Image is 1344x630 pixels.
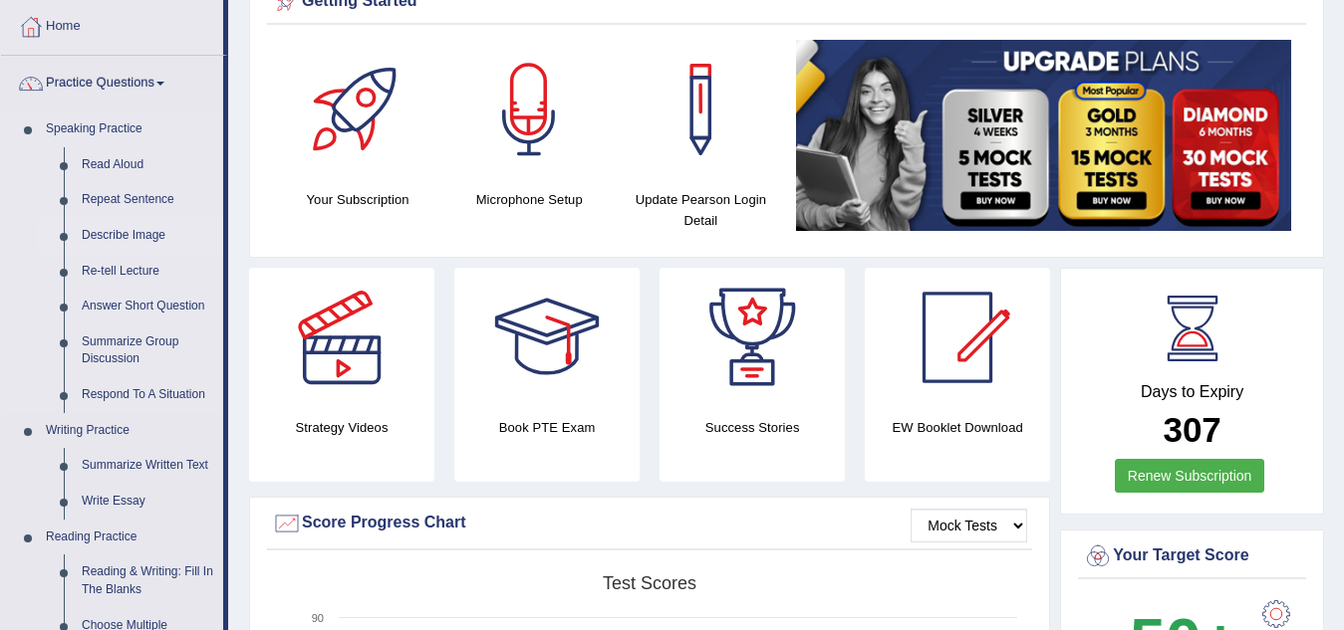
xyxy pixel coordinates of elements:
a: Summarize Written Text [73,448,223,484]
b: 307 [1163,410,1220,449]
h4: EW Booklet Download [865,417,1050,438]
a: Describe Image [73,218,223,254]
h4: Microphone Setup [453,189,605,210]
a: Repeat Sentence [73,182,223,218]
h4: Success Stories [660,417,845,438]
a: Answer Short Question [73,289,223,324]
a: Reading & Writing: Fill In The Blanks [73,554,223,607]
text: 90 [312,612,324,624]
h4: Update Pearson Login Detail [625,189,776,231]
h4: Your Subscription [282,189,433,210]
h4: Book PTE Exam [454,417,640,438]
h4: Days to Expiry [1083,383,1301,401]
h4: Strategy Videos [249,417,434,438]
div: Score Progress Chart [272,509,1027,538]
div: Your Target Score [1083,541,1301,571]
img: small5.jpg [796,40,1291,231]
a: Reading Practice [37,520,223,555]
a: Writing Practice [37,413,223,449]
a: Read Aloud [73,147,223,183]
a: Summarize Group Discussion [73,324,223,377]
a: Renew Subscription [1115,459,1265,493]
a: Write Essay [73,484,223,520]
a: Practice Questions [1,56,223,105]
a: Respond To A Situation [73,377,223,413]
tspan: Test scores [603,573,696,593]
a: Re-tell Lecture [73,254,223,290]
a: Speaking Practice [37,111,223,147]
